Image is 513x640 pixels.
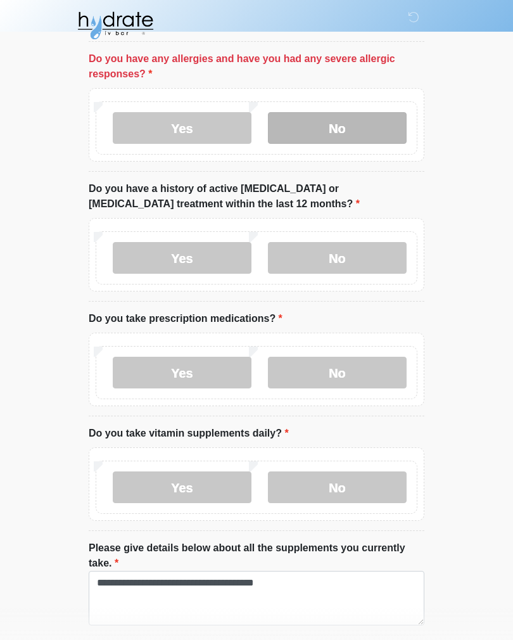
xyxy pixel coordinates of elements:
label: Do you have a history of active [MEDICAL_DATA] or [MEDICAL_DATA] treatment within the last 12 mon... [89,181,424,212]
label: No [268,112,407,144]
label: Do you take prescription medications? [89,311,282,326]
label: Do you have any allergies and have you had any severe allergic responses? [89,51,424,82]
label: Yes [113,242,251,274]
label: No [268,357,407,388]
label: No [268,471,407,503]
label: Please give details below about all the supplements you currently take. [89,541,424,571]
label: Do you take vitamin supplements daily? [89,426,289,441]
label: Yes [113,112,251,144]
label: Yes [113,471,251,503]
label: Yes [113,357,251,388]
img: Hydrate IV Bar - Fort Collins Logo [76,10,155,41]
label: No [268,242,407,274]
